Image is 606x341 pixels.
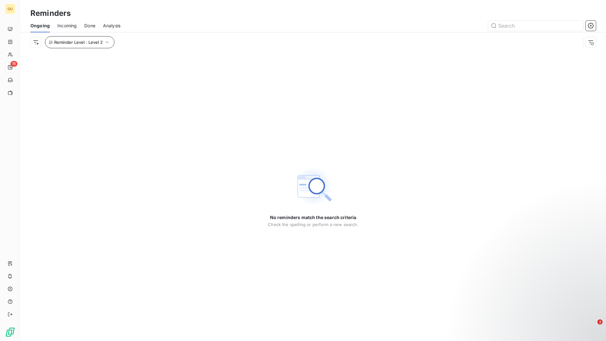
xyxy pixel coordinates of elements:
span: 2 [597,319,603,324]
input: Search [488,21,583,31]
span: Analysis [103,23,120,29]
span: Ongoing [30,23,50,29]
div: GU [5,4,15,14]
span: Incoming [57,23,77,29]
span: Done [84,23,95,29]
span: No reminders match the search criteria [270,214,357,221]
span: 15 [10,61,17,67]
iframe: Intercom notifications message [479,279,606,324]
span: Check the spelling or perform a new search. [268,222,358,227]
iframe: Intercom live chat [584,319,600,335]
button: Reminder Level : Level 2 [45,36,114,48]
img: Logo LeanPay [5,327,15,337]
h3: Reminders [30,8,71,19]
img: Empty state [293,166,333,207]
span: Reminder Level : Level 2 [54,40,103,45]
